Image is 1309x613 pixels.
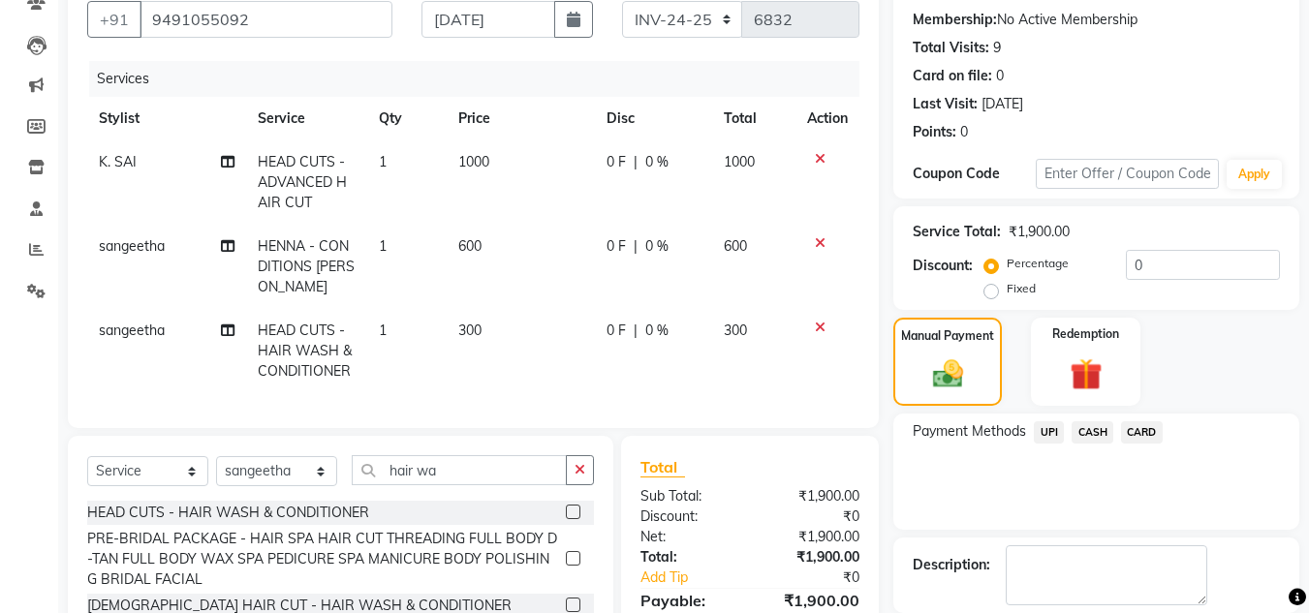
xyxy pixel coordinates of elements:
[99,153,137,170] span: K. SAI
[607,236,626,257] span: 0 F
[645,321,669,341] span: 0 %
[913,10,1280,30] div: No Active Membership
[258,153,347,211] span: HEAD CUTS - ADVANCED HAIR CUT
[634,236,638,257] span: |
[626,486,750,506] div: Sub Total:
[89,61,874,97] div: Services
[750,589,874,612] div: ₹1,900.00
[913,94,978,114] div: Last Visit:
[913,421,1026,442] span: Payment Methods
[626,506,750,527] div: Discount:
[913,38,989,58] div: Total Visits:
[724,322,747,339] span: 300
[87,97,246,140] th: Stylist
[913,164,1035,184] div: Coupon Code
[458,237,482,255] span: 600
[1060,354,1112,394] img: _gift.svg
[923,356,973,391] img: _cash.svg
[87,529,558,590] div: PRE-BRIDAL PACKAGE - HAIR SPA HAIR CUT THREADING FULL BODY D-TAN FULL BODY WAX SPA PEDICURE SPA M...
[750,506,874,527] div: ₹0
[993,38,1001,58] div: 9
[712,97,795,140] th: Total
[87,1,141,38] button: +91
[634,321,638,341] span: |
[1007,255,1069,272] label: Percentage
[1007,280,1036,297] label: Fixed
[901,327,994,345] label: Manual Payment
[447,97,595,140] th: Price
[1034,421,1064,444] span: UPI
[724,237,747,255] span: 600
[960,122,968,142] div: 0
[724,153,755,170] span: 1000
[626,589,750,612] div: Payable:
[750,486,874,506] div: ₹1,900.00
[913,66,992,86] div: Card on file:
[99,322,165,339] span: sangeetha
[645,152,669,172] span: 0 %
[595,97,712,140] th: Disc
[750,527,874,547] div: ₹1,900.00
[626,527,750,547] div: Net:
[1009,222,1070,242] div: ₹1,900.00
[352,455,567,485] input: Search or Scan
[913,256,973,276] div: Discount:
[607,321,626,341] span: 0 F
[258,322,352,380] span: HEAD CUTS - HAIR WASH & CONDITIONER
[379,322,387,339] span: 1
[640,457,685,477] span: Total
[87,503,369,523] div: HEAD CUTS - HAIR WASH & CONDITIONER
[379,153,387,170] span: 1
[750,547,874,567] div: ₹1,900.00
[1036,159,1219,189] input: Enter Offer / Coupon Code
[913,222,1001,242] div: Service Total:
[795,97,859,140] th: Action
[379,237,387,255] span: 1
[367,97,448,140] th: Qty
[913,10,997,30] div: Membership:
[258,237,355,295] span: HENNA - CONDITIONS [PERSON_NAME]
[626,547,750,567] div: Total:
[607,152,626,172] span: 0 F
[246,97,366,140] th: Service
[634,152,638,172] span: |
[982,94,1023,114] div: [DATE]
[140,1,392,38] input: Search by Name/Mobile/Email/Code
[645,236,669,257] span: 0 %
[458,153,489,170] span: 1000
[996,66,1004,86] div: 0
[1227,160,1282,189] button: Apply
[771,567,875,588] div: ₹0
[458,322,482,339] span: 300
[1121,421,1163,444] span: CARD
[626,567,770,588] a: Add Tip
[913,122,956,142] div: Points:
[913,555,990,575] div: Description:
[1052,325,1119,343] label: Redemption
[99,237,165,255] span: sangeetha
[1072,421,1113,444] span: CASH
